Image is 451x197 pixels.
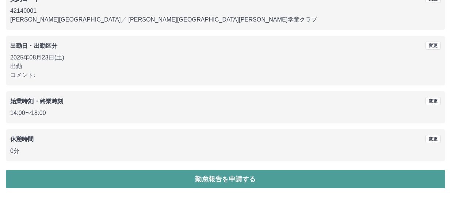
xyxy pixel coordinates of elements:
p: 14:00 〜 18:00 [10,109,441,117]
p: 出勤 [10,62,441,71]
b: 始業時刻・終業時刻 [10,98,63,104]
p: 2025年08月23日(土) [10,53,441,62]
p: [PERSON_NAME][GEOGRAPHIC_DATA] ／ [PERSON_NAME][GEOGRAPHIC_DATA][PERSON_NAME]学童クラブ [10,15,441,24]
b: 休憩時間 [10,136,34,142]
button: 変更 [425,97,441,105]
p: 0分 [10,147,441,155]
p: 42140001 [10,7,441,15]
b: 出勤日・出勤区分 [10,43,57,49]
button: 変更 [425,135,441,143]
p: コメント: [10,71,441,80]
button: 変更 [425,42,441,50]
button: 勤怠報告を申請する [6,170,445,188]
